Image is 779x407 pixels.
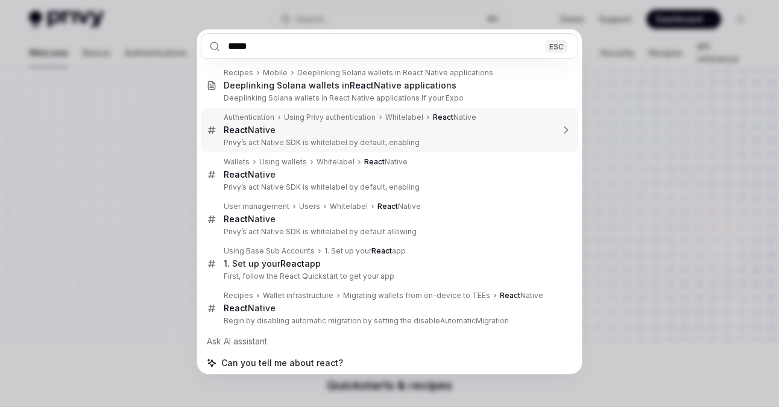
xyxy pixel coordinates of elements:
p: Deeplinking Solana wallets in React Native applications If your Expo [224,93,553,103]
div: Native [433,113,476,122]
div: Native [224,125,276,135]
div: ESC [546,40,567,52]
div: Using Privy authentication [284,113,376,122]
p: Begin by disabling automatic migration by setting the disableAutomaticMigration [224,316,553,326]
b: React [224,125,248,135]
div: Whitelabel [330,202,368,211]
div: Wallet infrastructure [263,291,333,300]
div: User management [224,202,289,211]
div: Migrating wallets from on-device to TEEs [343,291,490,300]
div: Native [224,169,276,180]
b: React [350,80,374,90]
div: Native [500,291,543,300]
div: Ask AI assistant [201,331,578,352]
div: Native [224,303,276,314]
b: React [433,113,453,122]
div: Using wallets [259,157,307,167]
b: React [377,202,398,211]
b: React [224,214,248,224]
b: React [280,258,304,269]
b: React [224,169,248,179]
div: Deeplinking Solana wallets in React Native applications [297,68,493,78]
p: Privy’s act Native SDK is whitelabel by default allowing [224,227,553,237]
div: 1. Set up your app [324,246,406,256]
div: 1. Set up your app [224,258,321,269]
div: Native [377,202,421,211]
b: React [371,246,392,255]
span: Can you tell me about react? [221,357,343,369]
div: Authentication [224,113,274,122]
b: React [500,291,520,300]
div: Mobile [263,68,288,78]
div: Recipes [224,68,253,78]
div: Using Base Sub Accounts [224,246,315,256]
b: React [364,157,385,166]
p: Privy’s act Native SDK is whitelabel by default, enabling [224,182,553,192]
div: Recipes [224,291,253,300]
div: Users [299,202,320,211]
div: Deeplinking Solana wallets in Native applications [224,80,456,91]
div: Whitelabel [317,157,355,167]
div: Native [364,157,408,167]
p: First, follow the React Quickstart to get your app [224,272,553,281]
b: React [224,303,248,313]
div: Wallets [224,157,250,167]
p: Privy’s act Native SDK is whitelabel by default, enabling [224,138,553,148]
div: Native [224,214,276,225]
div: Whitelabel [385,113,423,122]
